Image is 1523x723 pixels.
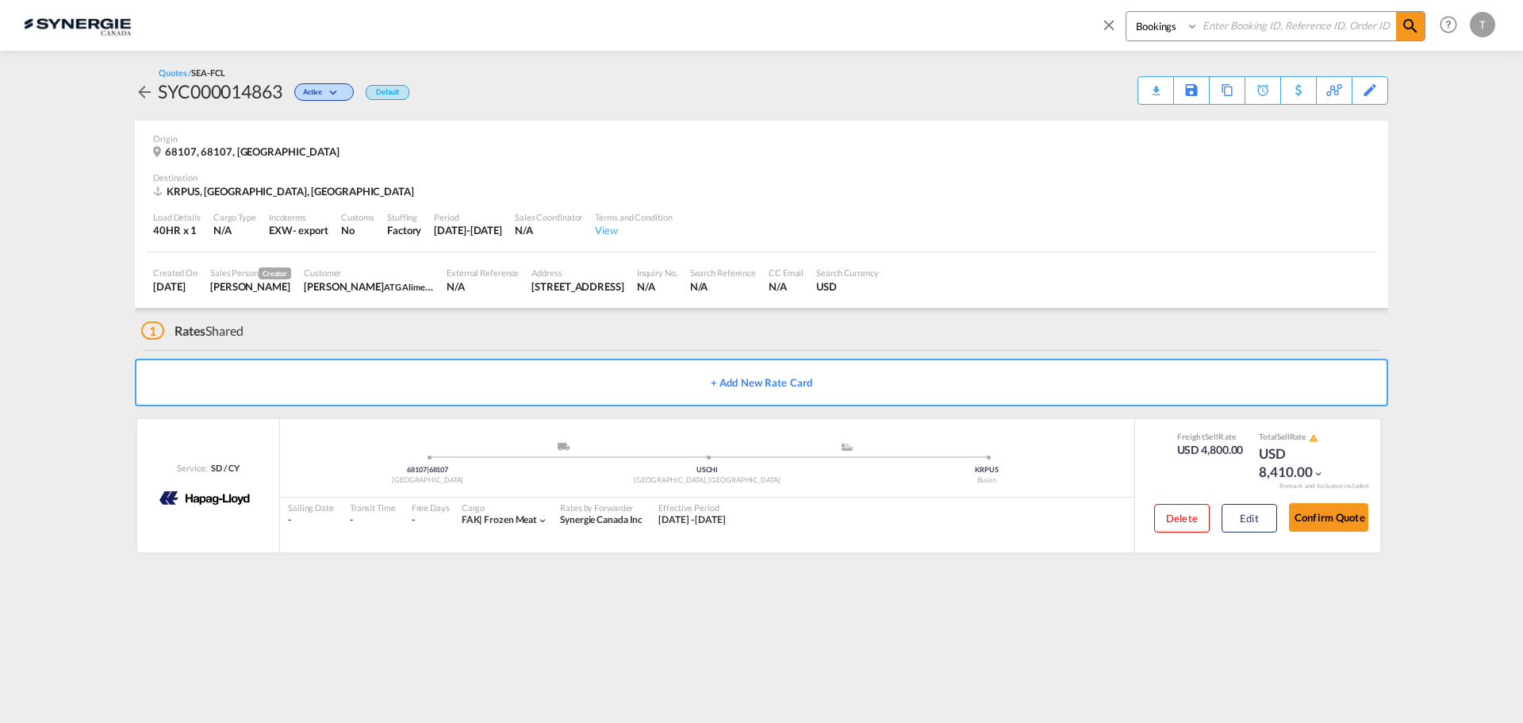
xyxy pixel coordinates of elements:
div: Quotes /SEA-FCL [159,67,225,79]
img: road [558,443,570,451]
span: 1 [141,321,164,340]
div: - export [293,223,328,237]
md-icon: icon-chevron-down [537,515,548,526]
div: Change Status Here [282,79,358,104]
md-icon: assets/icons/custom/ship-fill.svg [838,443,857,451]
div: 18 Sep 2025 - 30 Sep 2025 [658,513,726,527]
div: 40HR x 1 [153,223,201,237]
div: - [288,513,334,527]
md-icon: icon-download [1146,79,1165,91]
div: Factory Stuffing [387,223,421,237]
button: + Add New Rate Card [135,359,1388,406]
div: Quote PDF is not available at this time [1146,77,1165,91]
span: Sell [1277,432,1290,441]
div: USCHI [567,465,846,475]
div: Total Rate [1259,431,1338,444]
div: SD / CY [207,462,239,474]
div: KRPUS [847,465,1126,475]
div: Created On [153,267,198,279]
div: 2825, rue Power Drummondville (Québec) J2C 6Z6 [531,279,623,294]
md-icon: icon-chevron-down [1313,468,1324,479]
div: [GEOGRAPHIC_DATA], [GEOGRAPHIC_DATA] [567,475,846,486]
div: N/A [637,279,677,294]
img: HAPAG LLOYD [146,479,270,518]
span: ATG Aliments Food [384,280,457,293]
div: icon-arrow-left [135,79,158,104]
div: Load Details [153,211,201,223]
span: Help [1435,11,1462,38]
div: Save As Template [1174,77,1209,104]
span: Creator [259,267,291,279]
div: CC Email [769,267,804,279]
div: External Reference [447,267,519,279]
span: icon-close [1100,11,1126,49]
span: icon-magnify [1396,12,1425,40]
span: Service: [177,462,207,474]
div: Search Currency [816,267,879,279]
div: Incoterms [269,211,328,223]
div: Sailing Date [288,502,334,513]
span: Active [303,87,326,102]
div: [GEOGRAPHIC_DATA] [288,475,567,486]
div: Search Reference [690,267,756,279]
div: Default [366,85,409,100]
div: Help [1435,11,1470,40]
md-icon: icon-magnify [1401,17,1420,36]
div: Rates by Forwarder [560,502,643,513]
div: Origin [153,133,1370,144]
div: USD [816,279,879,294]
span: SEA-FCL [191,67,224,78]
span: 68107 [429,465,449,474]
div: - [412,513,415,527]
span: Sell [1205,432,1218,441]
div: frozen meat [462,513,537,527]
span: | [427,465,429,474]
div: T [1470,12,1495,37]
div: USD 8,410.00 [1259,444,1338,483]
div: View [595,223,672,237]
div: Remark and Inclusion included [1268,482,1380,490]
div: Period [434,211,502,223]
div: Free Days [412,502,450,513]
span: 68107, 68107, [GEOGRAPHIC_DATA] [165,145,340,158]
md-icon: icon-chevron-down [326,89,345,98]
button: Delete [1154,504,1210,533]
input: Enter Booking ID, Reference ID, Order ID [1199,12,1396,40]
span: Synergie Canada Inc [560,513,643,525]
span: FAK [462,513,485,525]
div: Busan [847,475,1126,486]
span: 68107 [407,465,428,474]
div: Inquiry No. [637,267,677,279]
div: Yanick Desormeaux [304,279,434,294]
button: icon-alert [1307,432,1318,444]
md-icon: icon-close [1100,16,1118,33]
div: 18 Sep 2025 [153,279,198,294]
div: No [341,223,374,237]
span: [DATE] - [DATE] [658,513,726,525]
span: | [479,513,482,525]
div: Stuffing [387,211,421,223]
div: KRPUS, Busan, Asia Pacific [153,184,418,198]
div: N/A [690,279,756,294]
div: SYC000014863 [158,79,282,104]
div: Synergie Canada Inc [560,513,643,527]
img: 1f56c880d42311ef80fc7dca854c8e59.png [24,7,131,43]
div: Daniel Dico [210,279,291,294]
div: Pickup ModeService Type - [428,443,707,459]
div: Cargo [462,502,548,513]
div: Customer [304,267,434,279]
div: N/A [447,279,519,294]
div: Effective Period [658,502,726,513]
div: USD 4,800.00 [1177,442,1244,458]
span: Rates [175,323,206,338]
div: Change Status Here [294,83,354,101]
div: 68107, 68107, United States [153,144,343,160]
div: Transit Time [350,502,396,513]
div: Freight Rate [1177,431,1244,442]
button: Confirm Quote [1289,503,1368,532]
div: Terms and Condition [595,211,672,223]
md-icon: icon-alert [1309,433,1318,443]
div: Customs [341,211,374,223]
div: Sales Coordinator [515,211,582,223]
